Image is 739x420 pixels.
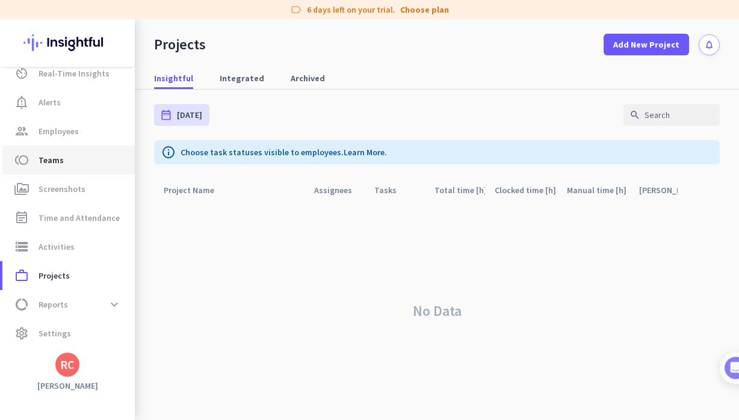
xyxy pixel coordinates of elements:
[14,326,29,341] i: settings
[613,39,679,51] span: Add New Project
[495,182,557,199] div: Clocked time [h]
[39,66,110,81] span: Real-Time Insights
[14,182,29,196] i: perm_media
[400,4,449,16] a: Choose plan
[39,297,68,312] span: Reports
[2,59,135,88] a: av_timerReal-Time Insights
[14,268,29,283] i: work_outline
[567,182,629,199] div: Manual time [h]
[314,182,365,199] div: Assignees
[14,297,29,312] i: data_usage
[154,72,193,84] span: Insightful
[434,182,485,199] div: Total time [h]
[639,182,690,199] div: [PERSON_NAME]
[164,182,229,199] div: Project Name
[14,153,29,167] i: toll
[291,72,325,84] span: Archived
[14,95,29,110] i: notification_important
[39,239,75,254] span: Activities
[154,202,720,420] div: No Data
[2,203,135,232] a: event_noteTime and Attendance
[2,117,135,146] a: groupEmployees
[39,268,70,283] span: Projects
[604,34,689,55] button: Add New Project
[2,319,135,348] a: settingsSettings
[2,261,135,290] a: work_outlineProjects
[39,124,79,138] span: Employees
[699,34,720,55] button: notifications
[161,145,176,159] i: info
[14,124,29,138] i: group
[2,232,135,261] a: storageActivities
[177,109,202,121] span: [DATE]
[39,326,71,341] span: Settings
[23,19,111,66] img: Insightful logo
[104,294,125,315] button: expand_more
[344,147,387,158] a: Learn More.
[14,211,29,225] i: event_note
[2,174,135,203] a: perm_mediaScreenshots
[39,153,64,167] span: Teams
[39,182,85,196] span: Screenshots
[181,146,387,158] p: Choose task statuses visible to employees.
[374,182,411,199] div: Tasks
[14,66,29,81] i: av_timer
[2,146,135,174] a: tollTeams
[704,40,714,50] i: notifications
[160,109,172,121] i: date_range
[2,290,135,319] a: data_usageReportsexpand_more
[629,110,640,120] i: search
[623,104,720,126] input: Search
[14,239,29,254] i: storage
[39,95,61,110] span: Alerts
[2,88,135,117] a: notification_importantAlerts
[290,4,302,16] i: label
[60,359,75,371] div: RC
[39,211,120,225] span: Time and Attendance
[154,36,206,54] div: Projects
[220,72,264,84] span: Integrated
